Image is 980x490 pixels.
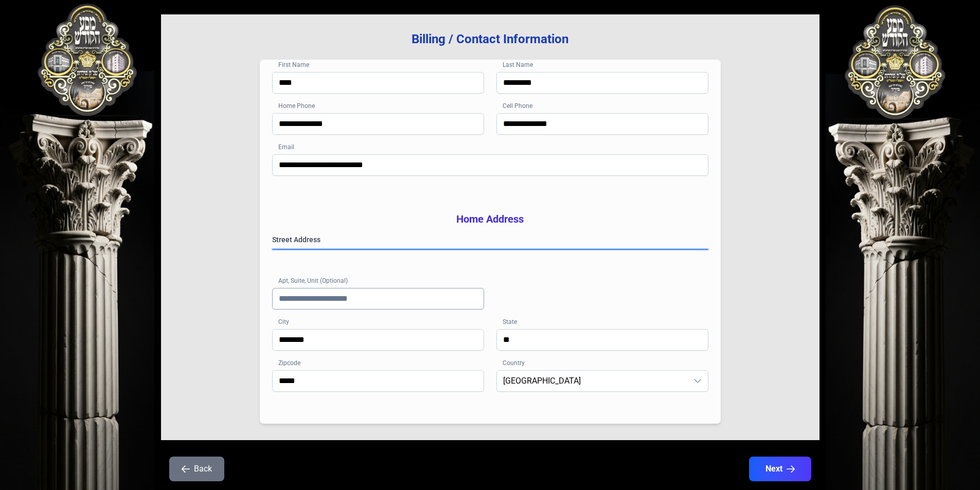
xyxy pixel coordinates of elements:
div: dropdown trigger [687,371,708,391]
h3: Home Address [272,212,708,226]
label: Street Address [272,234,708,245]
button: Back [169,457,224,481]
h3: Billing / Contact Information [177,31,803,47]
span: United States [497,371,687,391]
button: Next [749,457,811,481]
